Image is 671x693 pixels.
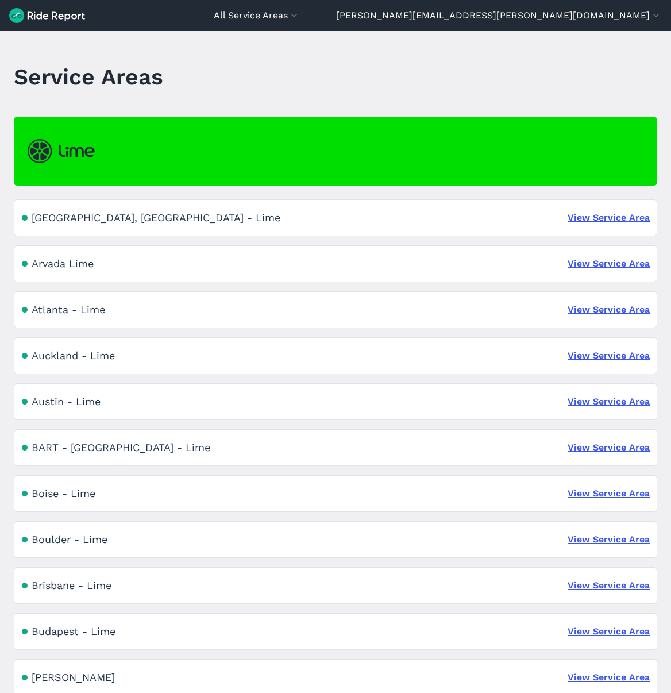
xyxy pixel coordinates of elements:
[32,303,105,317] div: Atlanta - Lime
[32,349,115,363] div: Auckland - Lime
[14,61,163,93] h1: Service Areas
[32,441,210,455] div: BART - [GEOGRAPHIC_DATA] - Lime
[568,441,650,455] a: View Service Area
[336,9,662,22] button: [PERSON_NAME][EMAIL_ADDRESS][PERSON_NAME][DOMAIN_NAME]
[568,487,650,500] a: View Service Area
[568,349,650,363] a: View Service Area
[568,533,650,546] a: View Service Area
[568,625,650,638] a: View Service Area
[32,625,115,638] div: Budapest - Lime
[32,395,101,409] div: Austin - Lime
[568,579,650,592] a: View Service Area
[568,303,650,317] a: View Service Area
[32,487,95,500] div: Boise - Lime
[32,257,94,271] div: Arvada Lime
[214,9,300,22] button: All Service Areas
[32,671,115,684] div: [PERSON_NAME]
[32,211,280,225] div: [GEOGRAPHIC_DATA], [GEOGRAPHIC_DATA] - Lime
[568,211,650,225] a: View Service Area
[32,533,107,546] div: Boulder - Lime
[568,257,650,271] a: View Service Area
[32,579,111,592] div: Brisbane - Lime
[568,671,650,684] a: View Service Area
[9,8,85,23] img: Ride Report
[568,395,650,409] a: View Service Area
[28,139,95,163] img: Lime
